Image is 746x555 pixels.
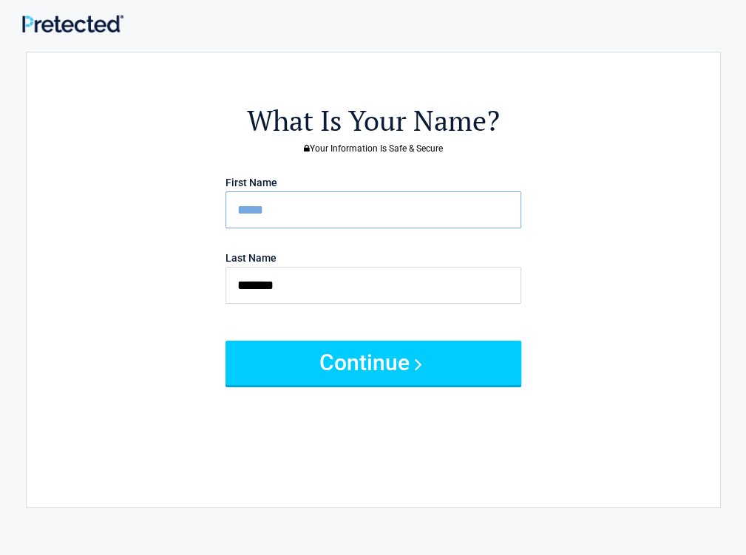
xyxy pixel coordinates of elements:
[108,144,639,153] h3: Your Information Is Safe & Secure
[22,15,123,33] img: Main Logo
[226,341,521,385] button: Continue
[108,102,639,140] h2: What Is Your Name?
[226,253,277,263] label: Last Name
[226,177,277,188] label: First Name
